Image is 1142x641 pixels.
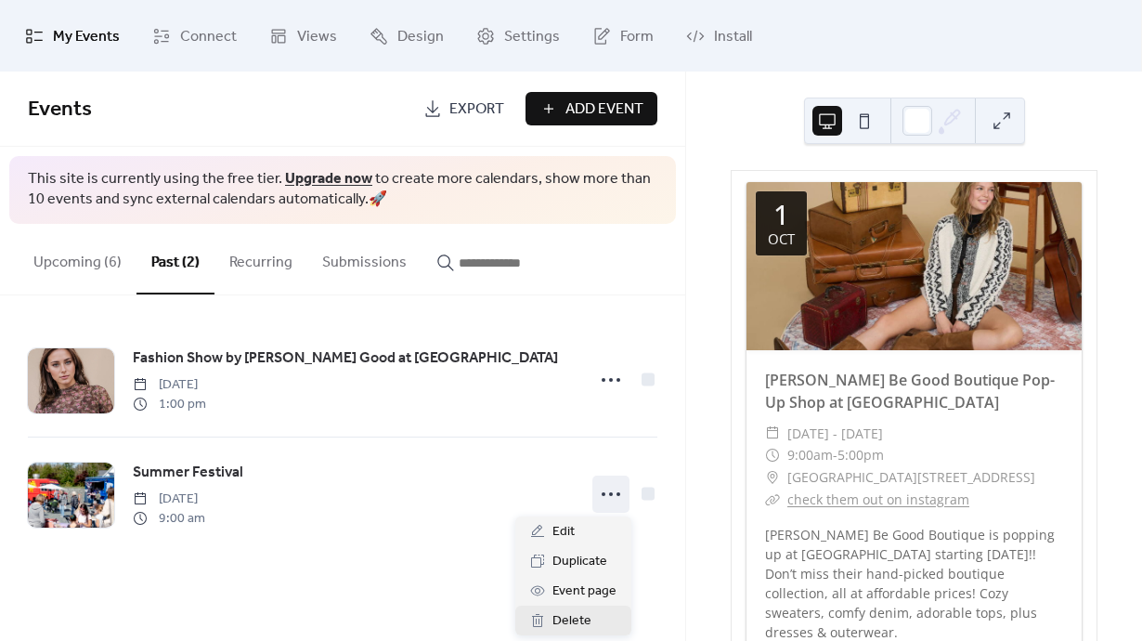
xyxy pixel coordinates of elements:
span: Summer Festival [133,462,243,484]
span: Events [28,89,92,130]
span: 5:00pm [837,444,884,466]
div: Oct [768,232,795,246]
a: Design [356,7,458,64]
a: check them out on instagram [787,491,969,508]
span: Views [297,22,337,51]
a: Summer Festival [133,461,243,485]
div: ​ [765,466,780,489]
div: 1 [773,201,789,229]
span: [GEOGRAPHIC_DATA][STREET_ADDRESS] [787,466,1035,489]
a: Form [578,7,668,64]
div: ​ [765,444,780,466]
div: ​ [765,489,780,511]
span: Install [714,22,752,51]
span: Export [449,98,504,121]
button: Add Event [526,92,657,125]
button: Upcoming (6) [19,224,136,293]
span: - [833,444,837,466]
button: Submissions [307,224,422,293]
span: Fashion Show by [PERSON_NAME] Good at [GEOGRAPHIC_DATA] [133,347,558,370]
a: Connect [138,7,251,64]
span: Connect [180,22,237,51]
span: [DATE] [133,490,205,509]
span: 9:00 am [133,509,205,529]
span: Event page [552,581,616,603]
span: Add Event [565,98,643,121]
a: My Events [11,7,134,64]
span: Design [397,22,444,51]
div: ​ [765,423,780,445]
span: Form [620,22,654,51]
a: Views [255,7,351,64]
a: [PERSON_NAME] Be Good Boutique Pop-Up Shop at [GEOGRAPHIC_DATA] [765,370,1055,412]
span: 1:00 pm [133,395,206,414]
a: Fashion Show by [PERSON_NAME] Good at [GEOGRAPHIC_DATA] [133,347,558,371]
a: Upgrade now [285,164,372,193]
span: Edit [552,521,575,543]
span: [DATE] [133,375,206,395]
span: Settings [504,22,560,51]
span: Delete [552,610,591,633]
span: Duplicate [552,551,607,573]
a: Settings [462,7,574,64]
span: [DATE] - [DATE] [787,423,883,445]
button: Past (2) [136,224,214,294]
button: Recurring [214,224,307,293]
span: 9:00am [787,444,833,466]
a: Export [409,92,518,125]
span: My Events [53,22,120,51]
span: This site is currently using the free tier. to create more calendars, show more than 10 events an... [28,169,657,211]
a: Install [672,7,766,64]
